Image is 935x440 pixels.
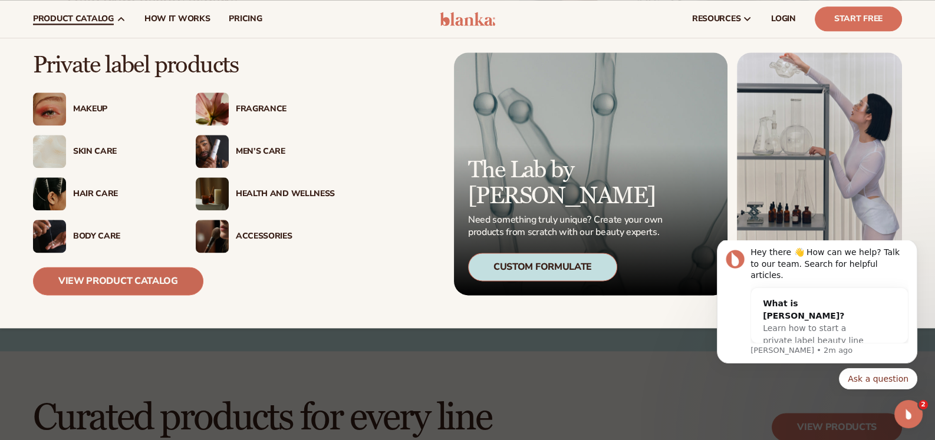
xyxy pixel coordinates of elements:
img: Candles and incense on table. [196,177,229,210]
img: Female with glitter eye makeup. [33,92,66,125]
div: Accessories [236,231,335,241]
a: Female with makeup brush. Accessories [196,220,335,253]
p: Private label products [33,52,335,78]
img: Female with makeup brush. [196,220,229,253]
img: Profile image for Lee [27,9,45,28]
a: Start Free [815,6,902,31]
a: Pink blooming flower. Fragrance [196,92,335,125]
span: Learn how to start a private label beauty line with [PERSON_NAME] [64,83,164,117]
img: Female hair pulled back with clips. [33,177,66,210]
a: Female with glitter eye makeup. Makeup [33,92,172,125]
a: Female hair pulled back with clips. Hair Care [33,177,172,210]
div: Health And Wellness [236,189,335,199]
p: Message from Lee, sent 2m ago [51,105,209,115]
span: resources [692,14,740,24]
span: 2 [918,400,928,409]
img: Cream moisturizer swatch. [33,135,66,168]
div: Men’s Care [236,147,335,157]
div: Custom Formulate [468,253,617,281]
span: LOGIN [771,14,796,24]
a: View Product Catalog [33,267,203,295]
img: logo [440,12,496,26]
img: Pink blooming flower. [196,92,229,125]
a: Male hand applying moisturizer. Body Care [33,220,172,253]
span: pricing [229,14,262,24]
div: Makeup [73,104,172,114]
iframe: Intercom live chat [894,400,923,428]
img: Male hand applying moisturizer. [33,220,66,253]
a: Microscopic product formula. The Lab by [PERSON_NAME] Need something truly unique? Create your ow... [454,52,727,295]
div: Fragrance [236,104,335,114]
div: Body Care [73,231,172,241]
a: Cream moisturizer swatch. Skin Care [33,135,172,168]
p: The Lab by [PERSON_NAME] [468,157,666,209]
a: Male holding moisturizer bottle. Men’s Care [196,135,335,168]
img: Female in lab with equipment. [737,52,902,295]
a: Candles and incense on table. Health And Wellness [196,177,335,210]
img: Male holding moisturizer bottle. [196,135,229,168]
iframe: Intercom notifications message [699,240,935,396]
p: Need something truly unique? Create your own products from scratch with our beauty experts. [468,214,666,239]
div: What is [PERSON_NAME]? [64,57,173,82]
div: Hey there 👋 How can we help? Talk to our team. Search for helpful articles. [51,6,209,41]
span: How It Works [144,14,210,24]
div: Quick reply options [18,128,218,149]
div: Message content [51,6,209,103]
div: Hair Care [73,189,172,199]
div: What is [PERSON_NAME]?Learn how to start a private label beauty line with [PERSON_NAME] [52,48,185,128]
button: Quick reply: Ask a question [140,128,218,149]
span: product catalog [33,14,114,24]
div: Skin Care [73,147,172,157]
